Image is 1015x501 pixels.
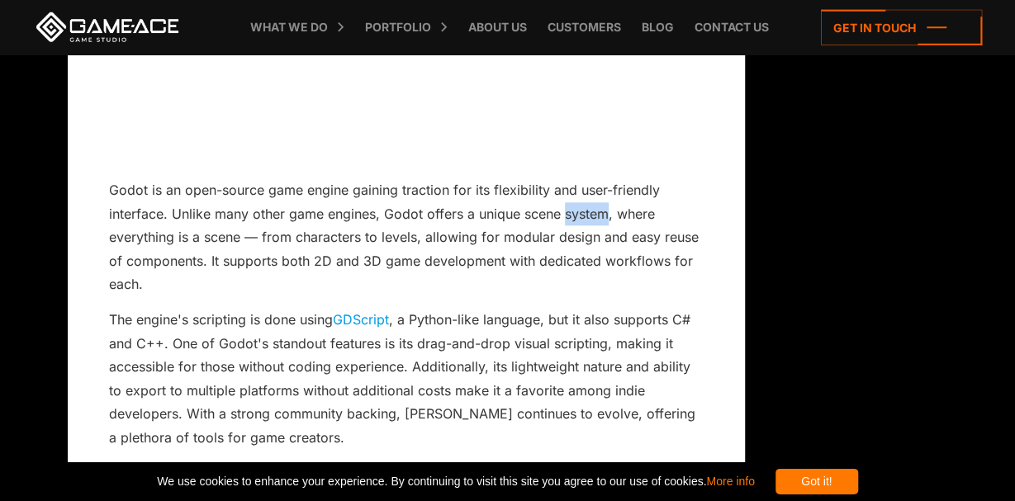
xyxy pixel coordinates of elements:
[109,179,704,296] p: Godot is an open-source game engine gaining traction for its flexibility and user-friendly interf...
[109,309,704,450] p: The engine's scripting is done using , a Python-like language, but it also supports C# and C++. O...
[706,475,754,488] a: More info
[157,469,754,494] span: We use cookies to enhance your experience. By continuing to visit this site you agree to our use ...
[821,10,982,45] a: Get in touch
[333,312,389,328] a: GDScript
[775,469,858,494] div: Got it!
